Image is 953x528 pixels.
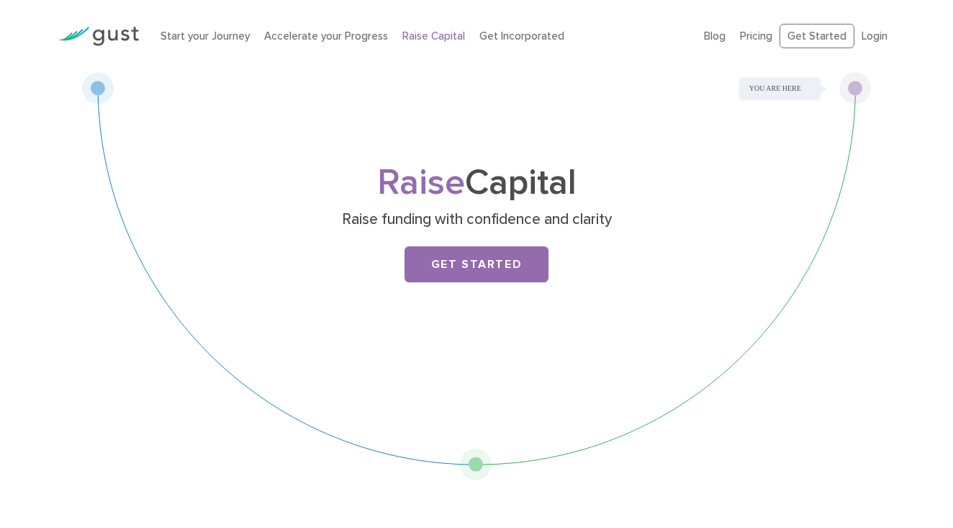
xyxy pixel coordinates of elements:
[161,30,250,42] a: Start your Journey
[377,161,465,204] span: Raise
[405,246,548,282] a: Get Started
[704,30,726,42] a: Blog
[264,30,388,42] a: Accelerate your Progress
[198,210,756,230] p: Raise funding with confidence and clarity
[740,30,772,42] a: Pricing
[192,166,761,200] h1: Capital
[402,30,465,42] a: Raise Capital
[780,24,854,49] a: Get Started
[479,30,564,42] a: Get Incorporated
[58,27,139,46] img: Gust Logo
[862,30,887,42] a: Login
